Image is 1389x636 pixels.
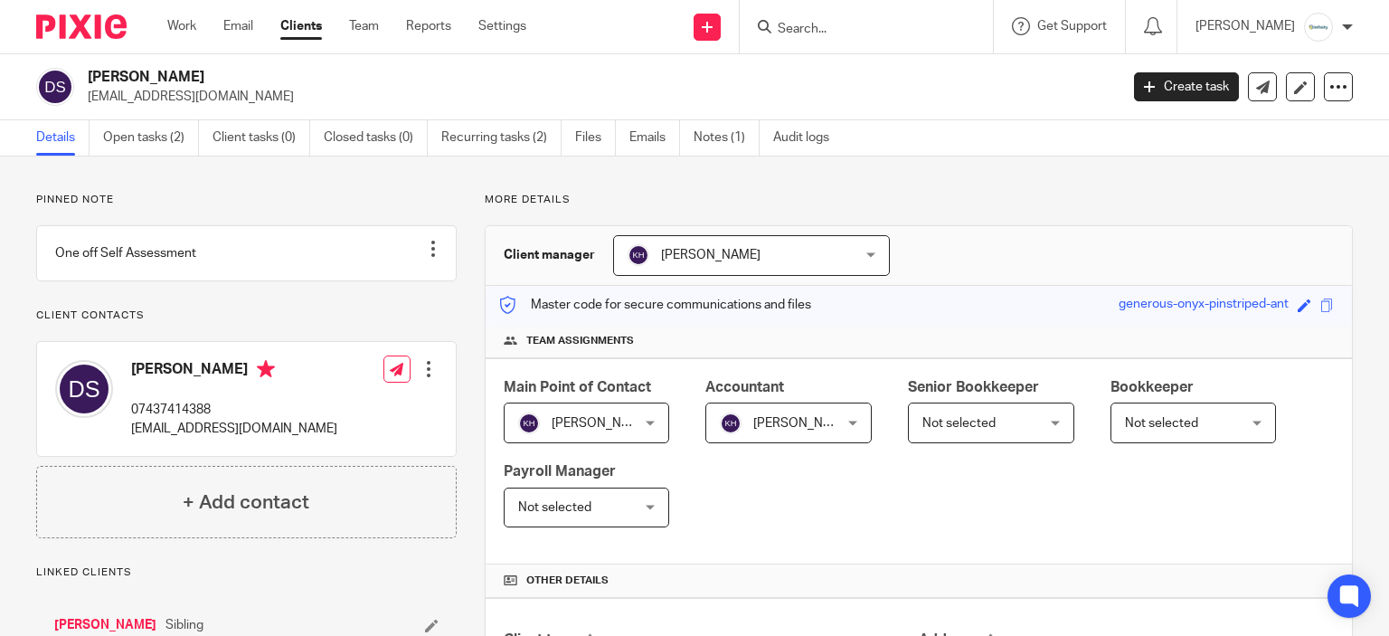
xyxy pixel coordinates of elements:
a: Reports [406,17,451,35]
span: Team assignments [526,334,634,348]
p: Linked clients [36,565,457,580]
i: Primary [257,360,275,378]
a: Open tasks (2) [103,120,199,156]
h4: [PERSON_NAME] [131,360,337,383]
input: Search [776,22,939,38]
span: Main Point of Contact [504,380,651,394]
span: Other details [526,574,609,588]
a: Team [349,17,379,35]
a: Create task [1134,72,1239,101]
a: Files [575,120,616,156]
h4: + Add contact [183,489,309,517]
span: Not selected [922,417,996,430]
span: Senior Bookkeeper [908,380,1039,394]
h3: Client manager [504,246,595,264]
h2: [PERSON_NAME] [88,68,903,87]
span: Payroll Manager [504,464,616,479]
span: Accountant [705,380,784,394]
a: Client tasks (0) [213,120,310,156]
a: Details [36,120,90,156]
p: [EMAIL_ADDRESS][DOMAIN_NAME] [131,420,337,438]
a: Settings [478,17,526,35]
p: Master code for secure communications and files [499,296,811,314]
span: Bookkeeper [1110,380,1194,394]
span: Not selected [518,501,591,514]
a: Clients [280,17,322,35]
img: svg%3E [518,413,540,434]
a: Emails [629,120,680,156]
p: Pinned note [36,193,457,207]
a: Notes (1) [694,120,760,156]
div: generous-onyx-pinstriped-ant [1119,295,1289,316]
span: [PERSON_NAME] [661,249,761,261]
img: svg%3E [55,360,113,418]
img: Pixie [36,14,127,39]
p: Client contacts [36,309,457,323]
a: [PERSON_NAME] [54,616,156,634]
img: svg%3E [628,244,649,266]
img: svg%3E [36,68,74,106]
a: Email [223,17,253,35]
a: Closed tasks (0) [324,120,428,156]
a: Work [167,17,196,35]
span: [PERSON_NAME] [753,417,853,430]
p: More details [485,193,1353,207]
p: [PERSON_NAME] [1195,17,1295,35]
a: Recurring tasks (2) [441,120,562,156]
p: 07437414388 [131,401,337,419]
a: Audit logs [773,120,843,156]
span: [PERSON_NAME] [552,417,651,430]
span: Get Support [1037,20,1107,33]
span: Not selected [1125,417,1198,430]
img: Infinity%20Logo%20with%20Whitespace%20.png [1304,13,1333,42]
span: Sibling [165,616,203,634]
img: svg%3E [720,413,742,434]
p: [EMAIL_ADDRESS][DOMAIN_NAME] [88,88,1107,106]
